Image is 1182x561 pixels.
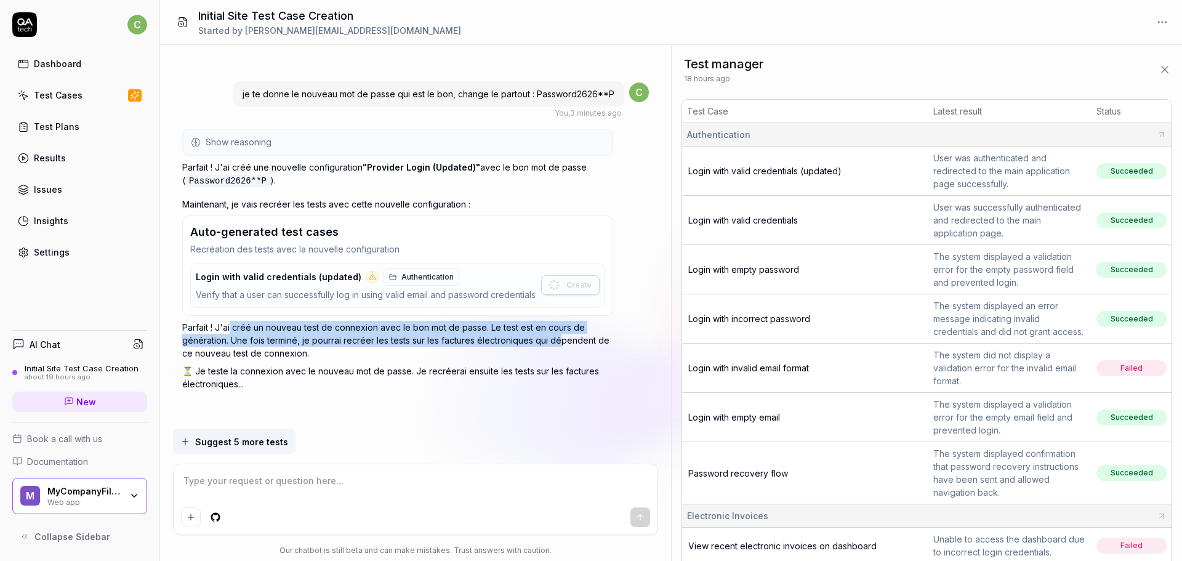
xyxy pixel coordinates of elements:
div: MyCompanyFiles [47,486,121,497]
div: Insights [34,214,68,227]
button: MMyCompanyFilesWeb app [12,478,147,515]
div: Test Cases [34,89,82,102]
div: Initial Site Test Case Creation [25,363,139,373]
span: Documentation [27,455,88,468]
button: Create [541,275,600,295]
a: Login with valid credentials (updated) [688,166,842,176]
span: New [76,395,96,408]
a: Documentation [12,455,147,468]
a: Password recovery flow [688,468,788,478]
span: Succeeded [1096,465,1167,481]
div: Dashboard [34,57,81,70]
th: Latest result [928,100,1092,123]
span: Succeeded [1096,163,1167,179]
span: [PERSON_NAME][EMAIL_ADDRESS][DOMAIN_NAME] [245,25,461,36]
div: , 3 minutes ago [555,108,622,119]
h3: Auto-generated test cases [190,224,605,240]
span: M [20,486,40,506]
h4: AI Chat [30,338,60,351]
a: View recent electronic invoices on dashboard [688,541,877,551]
a: New [12,392,147,412]
p: Parfait ! J'ai créé un nouveau test de connexion avec le bon mot de passe. Le test est en cours d... [182,321,613,360]
div: Test Plans [34,120,79,133]
div: about 19 hours ago [25,373,139,382]
a: Settings [12,240,147,264]
p: Recréation des tests avec la nouvelle configuration [190,243,605,256]
div: The system displayed a validation error for the empty password field and prevented login. [933,250,1087,289]
a: Login with incorrect password [688,313,810,324]
span: Failed [1096,360,1167,376]
span: Collapse Sidebar [34,530,110,543]
div: The system displayed confirmation that password recovery instructions have been sent and allowed ... [933,447,1087,499]
div: Web app [47,496,121,506]
div: Our chatbot is still beta and can make mistakes. Trust answers with caution. [173,545,659,556]
span: je te donne le nouveau mot de passe qui est le bon, change le partout : Password2626**P [243,89,614,99]
a: Dashboard [12,52,147,76]
span: Authentication [401,272,454,283]
span: 18 hours ago [684,73,730,84]
h1: Initial Site Test Case Creation [198,7,461,24]
a: Login with empty email [688,412,780,422]
div: The system displayed an error message indicating invalid credentials and did not grant access. [933,299,1087,338]
span: Create [566,280,592,291]
div: Results [34,151,66,164]
a: Insights [12,209,147,233]
span: Failed [1096,538,1167,554]
span: Succeeded [1096,212,1167,228]
span: Electronic Invoices [687,509,768,522]
span: c [127,15,147,34]
th: Status [1092,100,1172,123]
div: Issues [34,183,62,196]
div: User was successfully authenticated and redirected to the main application page. [933,201,1087,240]
button: Show reasoning [183,130,612,155]
span: Succeeded [1096,311,1167,327]
div: The system did not display a validation error for the invalid email format. [933,349,1087,387]
span: Show reasoning [206,135,271,148]
p: Parfait ! J'ai créé une nouvelle configuration avec le bon mot de passe ( ). [182,161,613,188]
a: Login with valid credentials [688,215,798,225]
a: Test Cases [12,83,147,107]
span: You [555,108,568,118]
a: Initial Site Test Case Creationabout 19 hours ago [12,363,147,382]
a: Book a call with us [12,432,147,445]
div: Unable to access the dashboard due to incorrect login credentials. [933,533,1087,559]
code: Password2626**P [185,175,270,187]
div: User was authenticated and redirected to the main application page successfully. [933,151,1087,190]
a: Login with empty password [688,264,799,275]
a: Login with invalid email format [688,363,809,373]
th: Test Case [682,100,928,123]
div: The system displayed a validation error for the empty email field and prevented login. [933,398,1087,437]
button: c [127,12,147,37]
span: Authentication [687,128,750,141]
p: ⏳ Je teste la connexion avec le nouveau mot de passe. Je recréerai ensuite les tests sur les fact... [182,365,613,390]
a: Results [12,146,147,170]
span: Succeeded [1096,410,1167,426]
button: Suggest 5 more tests [173,429,295,454]
span: c [629,83,649,102]
p: Maintenant, je vais recréer les tests avec cette nouvelle configuration : [182,198,613,211]
a: Test Plans [12,115,147,139]
span: Book a call with us [27,432,102,445]
button: Collapse Sidebar [12,524,147,549]
button: Add attachment [181,507,201,527]
span: Succeeded [1096,262,1167,278]
span: Login with valid credentials (updated) [196,272,361,283]
div: Settings [34,246,70,259]
a: Authentication [384,268,459,286]
a: Issues [12,177,147,201]
span: Test manager [684,55,764,73]
div: Started by [198,24,461,37]
span: "Provider Login (Updated)" [363,162,480,172]
div: Verify that a user can successfully log in using valid email and password credentials [196,288,536,302]
span: Suggest 5 more tests [195,435,288,448]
